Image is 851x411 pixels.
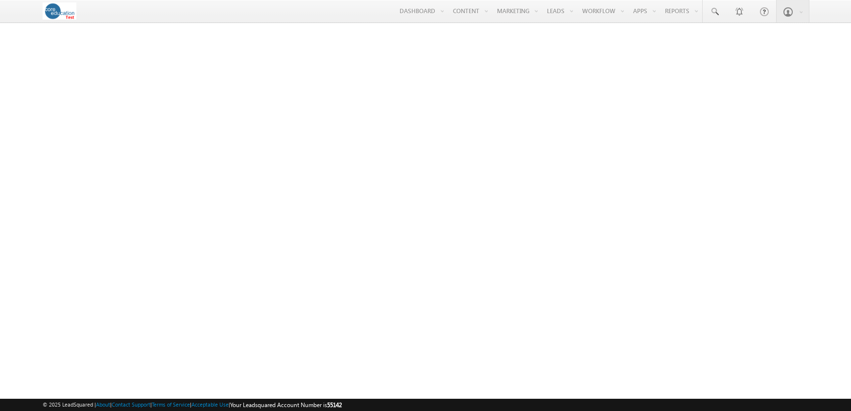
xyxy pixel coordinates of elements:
[96,401,110,408] a: About
[327,401,342,409] span: 55142
[191,401,229,408] a: Acceptable Use
[43,2,76,20] img: Custom Logo
[230,401,342,409] span: Your Leadsquared Account Number is
[112,401,150,408] a: Contact Support
[152,401,190,408] a: Terms of Service
[43,400,342,410] span: © 2025 LeadSquared | | | | |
